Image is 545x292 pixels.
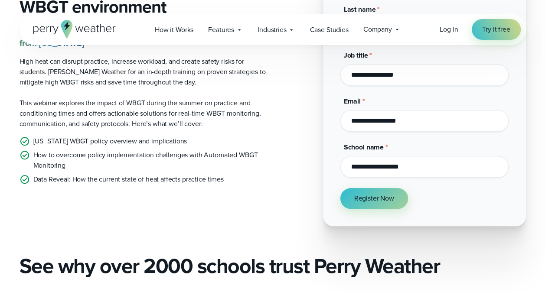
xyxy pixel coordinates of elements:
p: [US_STATE] WBGT policy overview and implications [33,136,187,146]
span: Features [208,25,234,35]
button: Register Now [340,188,408,209]
span: Register Now [354,193,394,204]
span: Job title [344,50,368,60]
span: How it Works [155,25,193,35]
span: School name [344,142,384,152]
span: Email [344,96,361,106]
span: Case Studies [310,25,348,35]
span: Last name [344,4,376,14]
p: Data Reveal: How the current state of heat affects practice times [33,174,224,185]
span: Try it free [482,24,510,35]
span: Industries [258,25,287,35]
p: High heat can disrupt practice, increase workload, and create safety risks for students. [PERSON_... [20,56,266,88]
p: This webinar explores the impact of WBGT during the summer on practice and conditioning times and... [20,98,266,129]
span: Company [363,24,392,35]
a: How it Works [147,21,201,39]
a: Log in [440,24,458,35]
span: Log in [440,24,458,34]
a: Case Studies [302,21,356,39]
a: Try it free [472,19,520,40]
p: How to overcome policy implementation challenges with Automated WBGT Monitoring [33,150,266,171]
h2: See why over 2000 schools trust Perry Weather [20,254,526,278]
